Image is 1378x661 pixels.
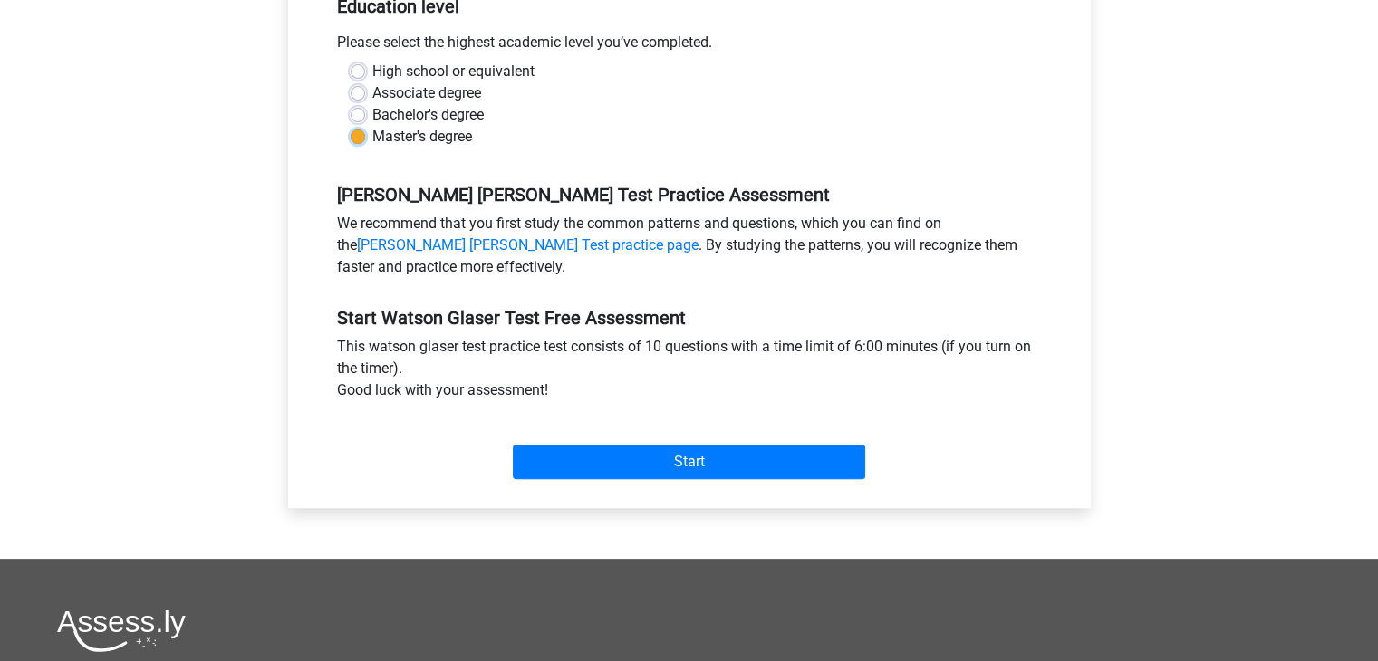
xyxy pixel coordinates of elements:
label: Associate degree [372,82,481,104]
label: Bachelor's degree [372,104,484,126]
input: Start [513,445,865,479]
h5: Start Watson Glaser Test Free Assessment [337,307,1042,329]
label: High school or equivalent [372,61,535,82]
div: This watson glaser test practice test consists of 10 questions with a time limit of 6:00 minutes ... [323,336,1055,408]
img: Assessly logo [57,609,186,652]
div: Please select the highest academic level you’ve completed. [323,32,1055,61]
h5: [PERSON_NAME] [PERSON_NAME] Test Practice Assessment [337,184,1042,206]
div: We recommend that you first study the common patterns and questions, which you can find on the . ... [323,213,1055,285]
label: Master's degree [372,126,472,148]
a: [PERSON_NAME] [PERSON_NAME] Test practice page [357,236,699,254]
